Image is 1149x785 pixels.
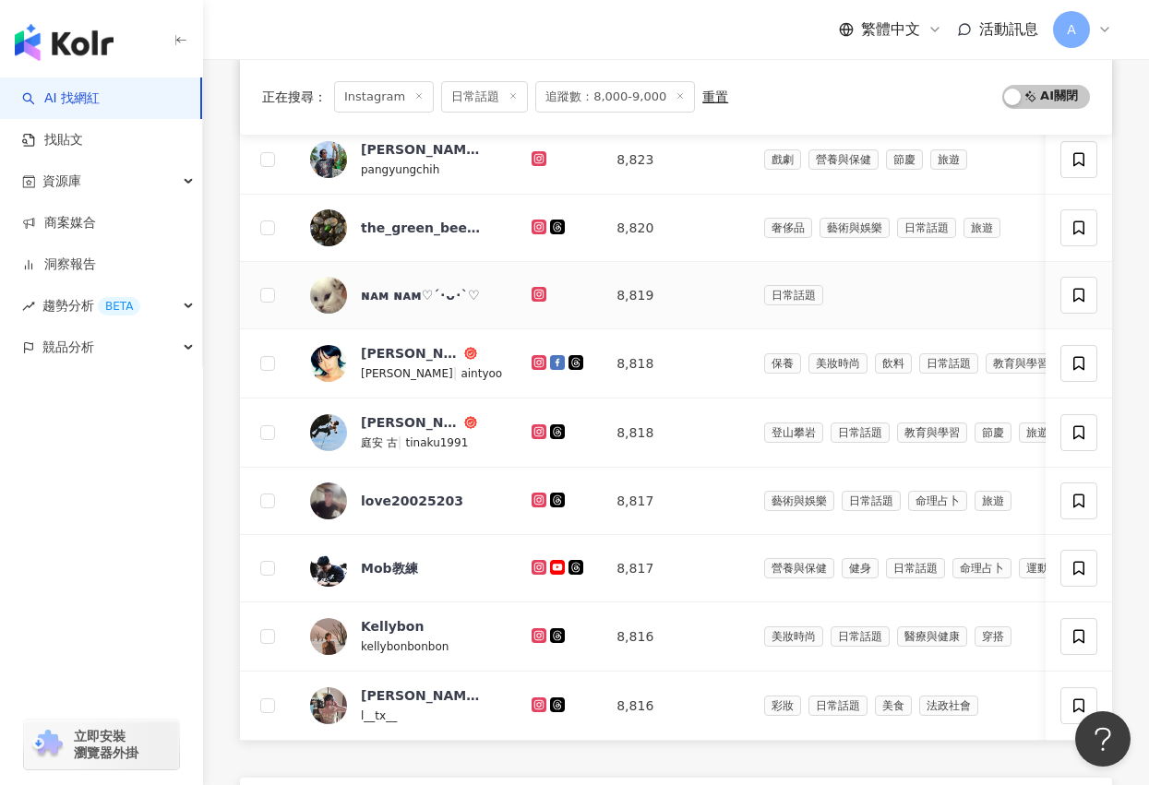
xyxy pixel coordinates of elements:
span: 教育與學習 [897,422,967,443]
td: 8,816 [602,602,748,672]
span: 登山攀岩 [764,422,823,443]
a: searchAI 找網紅 [22,89,100,108]
a: chrome extension立即安裝 瀏覽器外掛 [24,720,179,769]
td: 8,817 [602,468,748,535]
span: 活動訊息 [979,20,1038,38]
span: 營養與保健 [808,149,879,170]
a: 洞察報告 [22,256,96,274]
iframe: Help Scout Beacon - Open [1075,711,1131,767]
td: 8,823 [602,125,748,195]
span: 競品分析 [42,327,94,368]
span: rise [22,300,35,313]
span: pangyungchih [361,163,439,176]
span: 美食 [875,696,912,716]
img: KOL Avatar [310,550,347,587]
img: KOL Avatar [310,618,347,655]
td: 8,817 [602,535,748,602]
img: KOL Avatar [310,482,347,519]
span: 健身 [842,558,879,578]
span: 彩妝 [764,696,801,716]
span: | [398,434,406,449]
span: 運動 [1019,558,1056,578]
span: aintyoo [461,367,502,380]
td: 8,818 [602,329,748,398]
span: [PERSON_NAME] [361,367,453,380]
span: 營養與保健 [764,558,834,578]
span: 美妝時尚 [808,353,868,374]
div: [PERSON_NAME]同學 [361,686,481,705]
div: [PERSON_NAME] [361,413,461,432]
div: Mob教練 [361,559,418,577]
td: 8,819 [602,262,748,329]
div: love20025203 [361,492,463,510]
span: tinaku1991 [406,436,469,449]
span: 教育與學習 [986,353,1056,374]
div: 重置 [702,89,728,104]
span: 日常話題 [897,218,956,238]
a: KOL Avatarlove20025203 [310,482,502,519]
span: 節慶 [975,422,1011,443]
span: 正在搜尋 ： [262,89,327,104]
img: chrome extension [30,730,66,759]
div: Kellybon [361,617,424,636]
span: 美妝時尚 [764,626,823,647]
a: KOL Avatar[PERSON_NAME]pangyungchih [310,140,502,179]
span: 旅遊 [930,149,967,170]
span: 奢侈品 [764,218,812,238]
a: KOL Avatarthe_green_beetlejuice [310,209,502,246]
span: 法政社會 [919,696,978,716]
div: ɴᴀᴍ ɴᴀᴍ♡´･ᴗ･`♡ [361,286,480,304]
span: 日常話題 [808,696,868,716]
td: 8,816 [602,672,748,741]
img: KOL Avatar [310,345,347,382]
div: [PERSON_NAME] [361,344,461,363]
span: 醫療與健康 [897,626,967,647]
div: [PERSON_NAME] [361,140,481,159]
span: 日常話題 [764,285,823,305]
div: BETA [98,297,140,315]
td: 8,820 [602,195,748,262]
span: 日常話題 [919,353,978,374]
td: 8,818 [602,398,748,468]
a: KOL Avatar[PERSON_NAME]同學l__tx__ [310,686,502,725]
span: A [1067,19,1076,40]
span: l__tx__ [361,709,397,722]
span: 藝術與娛樂 [764,491,834,511]
span: 趨勢分析 [42,285,140,327]
img: KOL Avatar [310,687,347,724]
span: 命理占卜 [952,558,1011,578]
span: 資源庫 [42,161,81,202]
a: KOL Avatar[PERSON_NAME]庭安 古|tinaku1991 [310,413,502,452]
img: KOL Avatar [310,141,347,178]
a: KOL Avatarɴᴀᴍ ɴᴀᴍ♡´･ᴗ･`♡ [310,277,502,314]
span: 保養 [764,353,801,374]
span: kellybonbonbon [361,640,449,653]
img: KOL Avatar [310,414,347,451]
span: Instagram [334,81,434,113]
span: 日常話題 [842,491,901,511]
span: 追蹤數：8,000-9,000 [535,81,695,113]
span: 庭安 古 [361,436,398,449]
span: 命理占卜 [908,491,967,511]
a: 找貼文 [22,131,83,149]
span: 飲料 [875,353,912,374]
span: 日常話題 [441,81,528,113]
span: 立即安裝 瀏覽器外掛 [74,728,138,761]
span: 節慶 [886,149,923,170]
img: logo [15,24,114,61]
img: KOL Avatar [310,209,347,246]
span: 日常話題 [831,422,890,443]
span: 穿搭 [975,626,1011,647]
a: KOL AvatarMob教練 [310,550,502,587]
img: KOL Avatar [310,277,347,314]
span: 旅遊 [1019,422,1056,443]
a: KOL Avatar[PERSON_NAME][PERSON_NAME]|aintyoo [310,344,502,383]
a: 商案媒合 [22,214,96,232]
span: 日常話題 [831,626,890,647]
span: 旅遊 [975,491,1011,511]
span: 繁體中文 [861,19,920,40]
span: 日常話題 [886,558,945,578]
span: 旅遊 [963,218,1000,238]
span: 藝術與娛樂 [820,218,890,238]
div: the_green_beetlejuice [361,219,481,237]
